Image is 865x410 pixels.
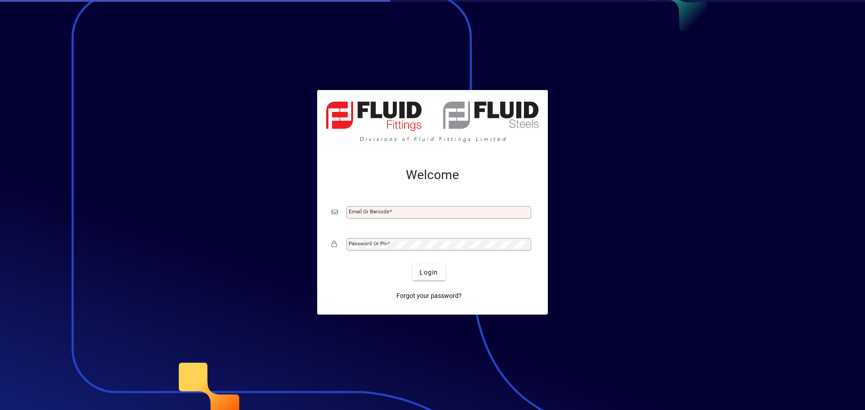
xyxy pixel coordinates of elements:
button: Login [412,264,445,280]
mat-label: Password or Pin [349,240,387,247]
span: Login [419,268,438,277]
h2: Welcome [332,167,533,183]
mat-label: Email or Barcode [349,208,389,215]
span: Forgot your password? [396,291,462,301]
a: Forgot your password? [393,288,465,304]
